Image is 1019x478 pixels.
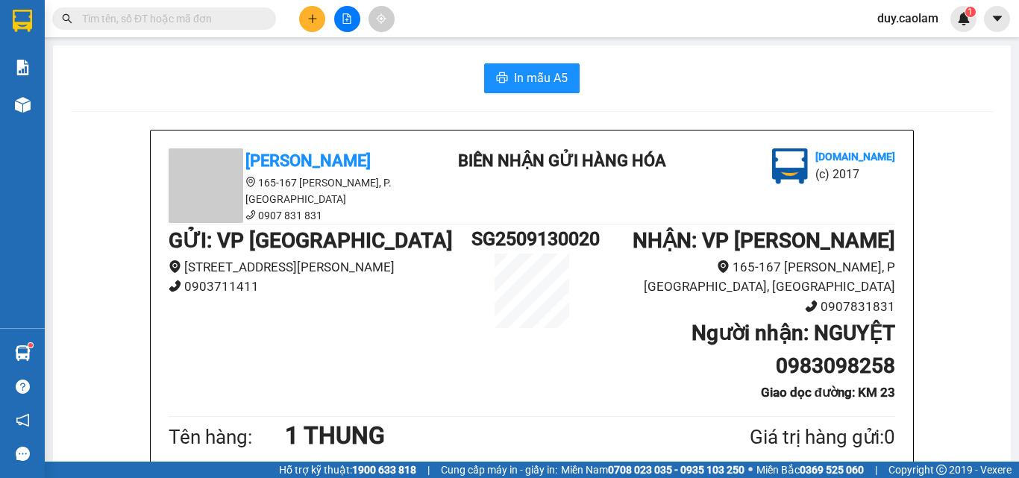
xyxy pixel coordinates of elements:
[82,10,258,27] input: Tìm tên, số ĐT hoặc mã đơn
[169,280,181,292] span: phone
[169,228,453,253] b: GỬI : VP [GEOGRAPHIC_DATA]
[441,462,557,478] span: Cung cấp máy in - giấy in:
[957,12,971,25] img: icon-new-feature
[717,260,730,273] span: environment
[342,13,352,24] span: file-add
[169,257,471,277] li: [STREET_ADDRESS][PERSON_NAME]
[608,464,744,476] strong: 0708 023 035 - 0935 103 250
[427,462,430,478] span: |
[16,413,30,427] span: notification
[592,297,895,317] li: 0907831831
[458,151,666,170] b: BIÊN NHẬN GỬI HÀNG HÓA
[936,465,947,475] span: copyright
[692,321,895,378] b: Người nhận : NGUYỆT 0983098258
[376,13,386,24] span: aim
[496,72,508,86] span: printer
[865,9,950,28] span: duy.caolam
[592,257,895,297] li: 165-167 [PERSON_NAME], P [GEOGRAPHIC_DATA], [GEOGRAPHIC_DATA]
[968,7,973,17] span: 1
[15,97,31,113] img: warehouse-icon
[984,6,1010,32] button: caret-down
[16,447,30,461] span: message
[369,6,395,32] button: aim
[299,6,325,32] button: plus
[169,422,285,453] div: Tên hàng:
[772,148,808,184] img: logo.jpg
[15,345,31,361] img: warehouse-icon
[561,462,744,478] span: Miền Nam
[471,224,592,254] h1: SG2509130020
[285,417,677,454] h1: 1 THUNG
[15,60,31,75] img: solution-icon
[13,10,32,32] img: logo-vxr
[815,151,895,163] b: [DOMAIN_NAME]
[307,13,318,24] span: plus
[28,343,33,348] sup: 1
[245,177,256,187] span: environment
[245,151,371,170] b: [PERSON_NAME]
[169,260,181,273] span: environment
[965,7,976,17] sup: 1
[352,464,416,476] strong: 1900 633 818
[245,210,256,220] span: phone
[16,380,30,394] span: question-circle
[677,422,895,453] div: Giá trị hàng gửi: 0
[800,464,864,476] strong: 0369 525 060
[815,165,895,183] li: (c) 2017
[805,300,818,312] span: phone
[991,12,1004,25] span: caret-down
[484,63,580,93] button: printerIn mẫu A5
[169,207,437,224] li: 0907 831 831
[761,385,895,400] b: Giao dọc đường: KM 23
[756,462,864,478] span: Miền Bắc
[334,6,360,32] button: file-add
[875,462,877,478] span: |
[169,277,471,297] li: 0903711411
[514,69,568,87] span: In mẫu A5
[748,467,753,473] span: ⚪️
[633,228,895,253] b: NHẬN : VP [PERSON_NAME]
[169,174,437,207] li: 165-167 [PERSON_NAME], P. [GEOGRAPHIC_DATA]
[279,462,416,478] span: Hỗ trợ kỹ thuật:
[62,13,72,24] span: search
